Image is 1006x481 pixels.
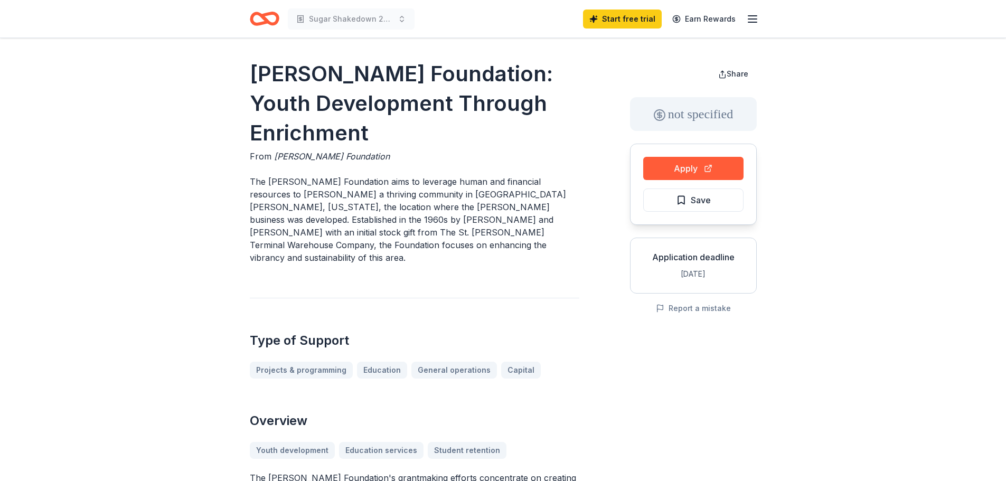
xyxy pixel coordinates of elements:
[583,10,662,29] a: Start free trial
[630,97,757,131] div: not specified
[250,150,579,163] div: From
[250,59,579,148] h1: [PERSON_NAME] Foundation: Youth Development Through Enrichment
[309,13,393,25] span: Sugar Shakedown 2024
[656,302,731,315] button: Report a mistake
[250,175,579,264] p: The [PERSON_NAME] Foundation aims to leverage human and financial resources to [PERSON_NAME] a th...
[250,412,579,429] h2: Overview
[250,6,279,31] a: Home
[411,362,497,379] a: General operations
[710,63,757,84] button: Share
[357,362,407,379] a: Education
[501,362,541,379] a: Capital
[250,362,353,379] a: Projects & programming
[639,251,748,263] div: Application deadline
[288,8,415,30] button: Sugar Shakedown 2024
[639,268,748,280] div: [DATE]
[643,188,744,212] button: Save
[250,332,579,349] h2: Type of Support
[727,69,748,78] span: Share
[274,151,390,162] span: [PERSON_NAME] Foundation
[666,10,742,29] a: Earn Rewards
[691,193,711,207] span: Save
[643,157,744,180] button: Apply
